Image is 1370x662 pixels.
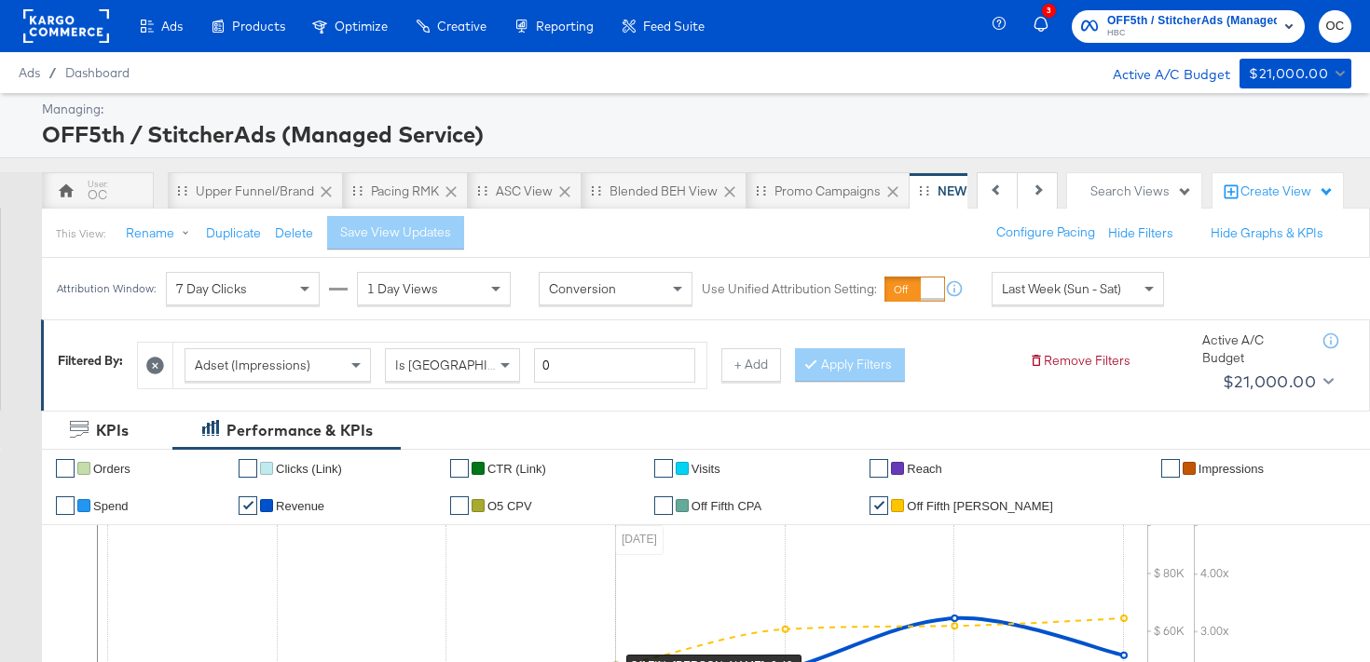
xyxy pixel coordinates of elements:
span: Orders [93,462,130,476]
span: Clicks (Link) [276,462,342,476]
span: HBC [1107,26,1277,41]
div: Attribution Window: [56,282,157,295]
a: Dashboard [65,65,130,80]
div: OC [88,186,107,204]
span: Reporting [536,19,594,34]
a: ✔ [870,496,888,515]
span: Feed Suite [643,19,705,34]
span: Products [232,19,285,34]
a: ✔ [239,496,257,515]
div: Upper Funnel/Brand [196,182,314,200]
span: Spend [93,499,129,513]
div: KPIs [96,420,129,441]
span: Creative [437,19,486,34]
span: Conversion [549,280,616,297]
span: 1 Day Views [367,280,438,297]
a: ✔ [56,459,75,478]
div: Blended BEH View [610,182,718,200]
a: ✔ [450,459,469,478]
div: Active A/C Budget [1202,331,1305,366]
button: Delete [275,224,313,242]
a: ✔ [1161,459,1180,478]
label: Use Unified Attribution Setting: [702,280,877,298]
button: Hide Graphs & KPIs [1211,224,1323,242]
span: Revenue [276,499,324,513]
div: Drag to reorder tab [919,185,929,196]
div: Drag to reorder tab [756,185,766,196]
div: This View: [56,226,105,241]
span: Impressions [1199,462,1264,476]
span: / [40,65,65,80]
span: Off Fifth [PERSON_NAME] [907,499,1053,513]
span: Ads [161,19,183,34]
button: OC [1319,10,1351,43]
div: Drag to reorder tab [477,185,487,196]
button: Duplicate [206,224,261,242]
input: Enter a number [534,348,695,383]
button: Hide Filters [1108,224,1173,242]
button: $21,000.00 [1215,367,1337,397]
div: OFF5th / StitcherAds (Managed Service) [42,118,1347,150]
a: ✔ [654,459,673,478]
span: Ads [19,65,40,80]
div: ASC View [496,182,553,200]
span: Optimize [335,19,388,34]
div: Search Views [1090,182,1192,200]
span: Reach [907,462,942,476]
div: Pacing RMK [371,182,439,200]
button: Configure Pacing [983,216,1108,250]
span: CTR (Link) [487,462,546,476]
div: Drag to reorder tab [591,185,601,196]
div: $21,000.00 [1249,62,1328,86]
div: NEW O5 Weekly Report [938,182,1075,200]
a: ✔ [239,459,257,478]
div: Active A/C Budget [1093,59,1230,87]
span: OC [1326,16,1344,37]
a: ✔ [654,496,673,515]
button: Rename [113,217,210,250]
div: Drag to reorder tab [177,185,187,196]
div: $21,000.00 [1223,368,1316,396]
div: Performance & KPIs [226,420,373,441]
span: OFF5th / StitcherAds (Managed Service) [1107,11,1277,31]
div: Filtered By: [58,352,123,370]
div: Promo Campaigns [774,182,881,200]
a: ✔ [870,459,888,478]
span: Last Week (Sun - Sat) [1002,280,1121,297]
span: Visits [692,462,720,476]
button: OFF5th / StitcherAds (Managed Service)HBC [1072,10,1305,43]
span: Is [GEOGRAPHIC_DATA] [395,357,538,373]
button: $21,000.00 [1240,59,1351,88]
div: Create View [1240,182,1334,201]
button: 3 [1031,8,1062,45]
span: 7 Day Clicks [176,280,247,297]
div: Drag to reorder tab [352,185,363,196]
span: Adset (Impressions) [195,357,310,373]
a: ✔ [56,496,75,515]
div: Managing: [42,101,1347,118]
div: 3 [1042,4,1056,18]
span: off fifth CPA [692,499,761,513]
button: Remove Filters [1029,352,1130,370]
span: O5 CPV [487,499,532,513]
a: ✔ [450,496,469,515]
button: + Add [721,348,781,382]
